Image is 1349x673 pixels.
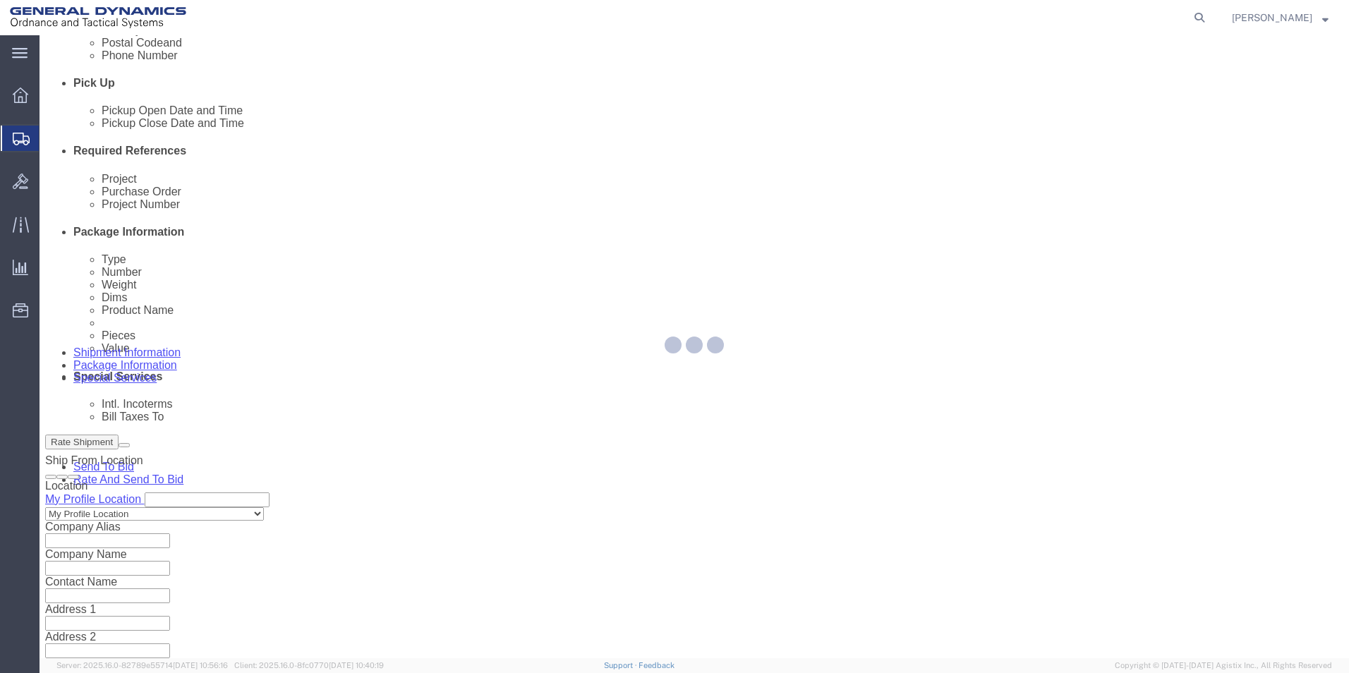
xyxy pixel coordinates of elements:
[234,661,384,669] span: Client: 2025.16.0-8fc0770
[173,661,228,669] span: [DATE] 10:56:16
[639,661,674,669] a: Feedback
[1115,660,1332,672] span: Copyright © [DATE]-[DATE] Agistix Inc., All Rights Reserved
[1232,10,1312,25] span: Mark Bradley
[329,661,384,669] span: [DATE] 10:40:19
[56,661,228,669] span: Server: 2025.16.0-82789e55714
[604,661,639,669] a: Support
[1231,9,1329,26] button: [PERSON_NAME]
[10,7,186,28] img: logo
